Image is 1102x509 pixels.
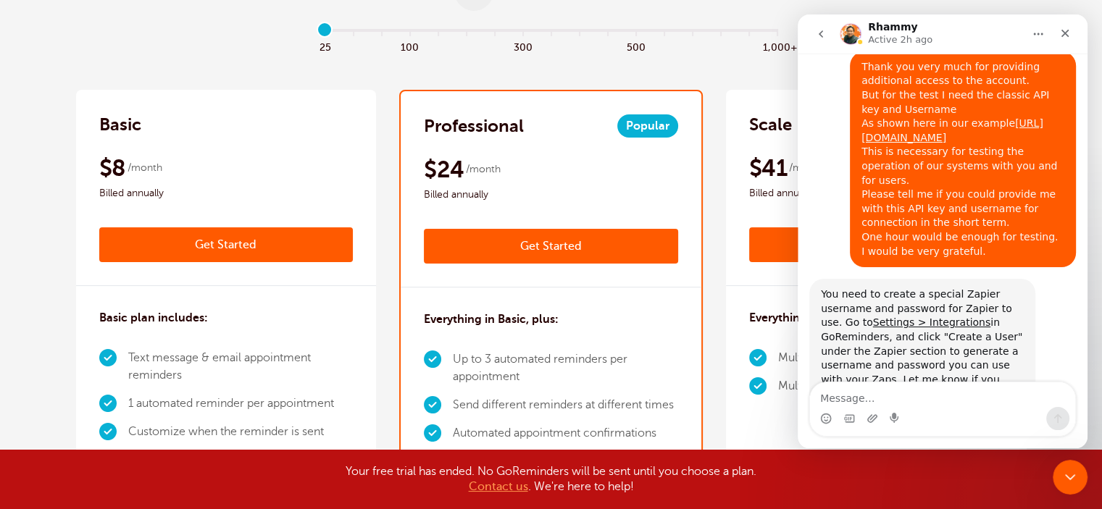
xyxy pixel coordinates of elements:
[99,309,208,327] h3: Basic plan includes:
[424,114,524,138] h2: Professional
[99,185,354,202] span: Billed annually
[311,38,339,54] span: 25
[749,309,923,327] h3: Everything in Professional, plus:
[1053,460,1088,495] iframe: Intercom live chat
[749,227,1003,262] a: Get Started
[424,155,464,184] span: $24
[453,447,678,476] li: Multiple timezones
[99,113,141,136] h2: Basic
[424,311,559,328] h3: Everything in Basic, plus:
[99,227,354,262] a: Get Started
[749,113,792,136] h2: Scale
[509,38,537,54] span: 300
[424,186,678,203] span: Billed annually
[778,372,963,400] li: Multi-location (unlimited locations)
[453,419,678,447] li: Automated appointment confirmations
[128,446,354,474] li: 1 calendar
[424,229,678,264] a: Get Started
[749,153,787,182] span: $41
[789,159,824,177] span: /month
[798,14,1088,448] iframe: Intercom live chat
[778,344,963,372] li: Multiple staff/calendars (unlimited)
[466,161,501,178] span: /month
[128,159,162,177] span: /month
[128,390,354,418] li: 1 automated reminder per appointment
[189,464,914,495] div: Your free trial has ended. No GoReminders will be sent until you choose a plan. . We're here to h...
[453,345,678,391] li: Up to 3 automated reminders per appointment
[622,38,650,54] span: 500
[453,391,678,419] li: Send different reminders at different times
[99,153,126,182] span: $8
[749,185,1003,202] span: Billed annually
[396,38,424,54] span: 100
[469,480,528,493] a: Contact us
[128,344,354,390] li: Text message & email appointment reminders
[763,38,791,54] span: 1,000+
[617,114,678,138] span: Popular
[128,418,354,446] li: Customize when the reminder is sent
